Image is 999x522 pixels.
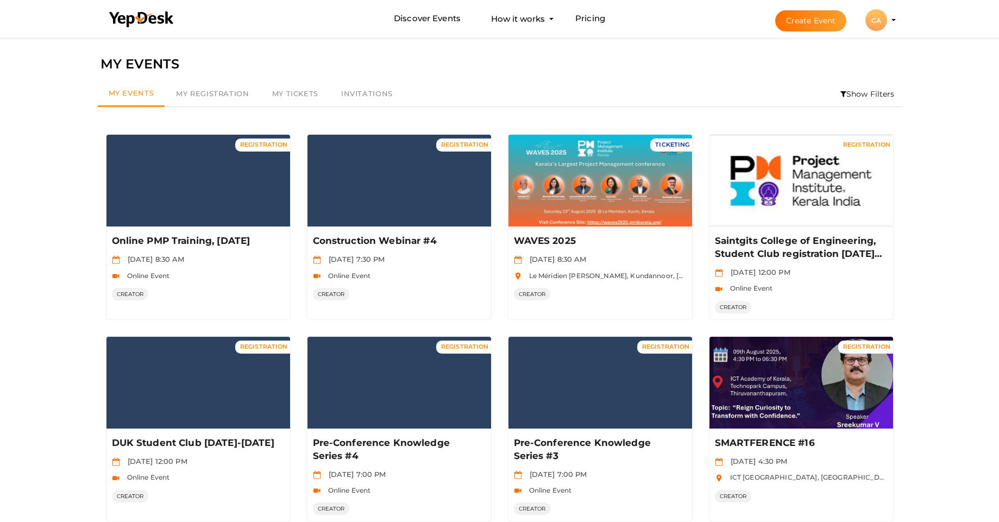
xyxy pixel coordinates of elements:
span: Online Event [323,272,371,280]
span: [DATE] 12:00 PM [122,457,187,466]
img: calendar.svg [514,256,522,264]
a: My Events [98,81,165,107]
span: [DATE] 8:30 AM [524,255,587,263]
p: WAVES 2025 [514,235,683,248]
div: CA [865,9,887,31]
span: CREATOR [514,502,551,515]
profile-pic: CA [865,16,887,24]
span: Le Méridien [PERSON_NAME], Kundannoor, [GEOGRAPHIC_DATA], [GEOGRAPHIC_DATA], [GEOGRAPHIC_DATA], [... [524,272,985,280]
a: Discover Events [394,9,461,29]
img: calendar.svg [112,256,120,264]
span: CREATOR [514,288,551,300]
p: Online PMP Training, [DATE] [112,235,281,248]
button: CA [862,9,890,32]
p: Pre-Conference Knowledge Series #3 [514,437,683,463]
span: CREATOR [112,288,149,300]
span: Online Event [725,284,773,292]
p: Pre-Conference Knowledge Series #4 [313,437,482,463]
span: My Registration [176,89,249,98]
span: [DATE] 4:30 PM [725,457,788,466]
span: [DATE] 8:30 AM [122,255,185,263]
span: My Tickets [272,89,318,98]
img: location.svg [514,272,522,280]
img: calendar.svg [715,269,723,277]
span: CREATOR [715,490,752,502]
img: video-icon.svg [313,487,321,495]
p: Saintgits College of Engineering, Student Club registration [DATE]-[DATE] [715,235,884,261]
li: Show Filters [833,81,902,106]
button: How it works [488,9,548,29]
span: [DATE] 12:00 PM [725,268,790,276]
span: Online Event [122,473,170,481]
div: MY EVENTS [100,54,899,74]
a: Pricing [575,9,605,29]
a: Invitations [330,81,404,106]
img: video-icon.svg [514,487,522,495]
span: [DATE] 7:00 PM [524,470,587,479]
button: Create Event [775,10,847,32]
img: calendar.svg [715,458,723,466]
span: [DATE] 7:30 PM [323,255,385,263]
img: calendar.svg [313,256,321,264]
span: My Events [109,89,154,97]
img: location.svg [715,474,723,482]
p: SMARTFERENCE #16 [715,437,884,450]
img: video-icon.svg [715,285,723,293]
span: [DATE] 7:00 PM [323,470,386,479]
img: video-icon.svg [313,272,321,280]
a: My Tickets [261,81,330,106]
p: Construction Webinar #4 [313,235,482,248]
p: DUK Student Club [DATE]-[DATE] [112,437,281,450]
img: calendar.svg [112,458,120,466]
img: video-icon.svg [112,474,120,482]
span: Invitations [341,89,393,98]
img: calendar.svg [514,471,522,479]
span: CREATOR [313,502,350,515]
span: CREATOR [112,490,149,502]
span: Online Event [122,272,170,280]
span: CREATOR [313,288,350,300]
span: Online Event [524,486,572,494]
img: calendar.svg [313,471,321,479]
span: CREATOR [715,301,752,313]
a: My Registration [165,81,260,106]
img: video-icon.svg [112,272,120,280]
span: Online Event [323,486,371,494]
